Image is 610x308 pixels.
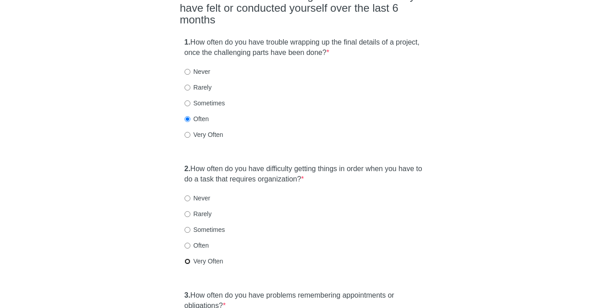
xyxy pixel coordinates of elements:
[185,67,210,76] label: Never
[185,132,190,138] input: Very Often
[185,164,426,185] label: How often do you have difficulty getting things in order when you have to do a task that requires...
[185,257,223,266] label: Very Often
[185,83,212,92] label: Rarely
[185,165,190,172] strong: 2.
[185,195,190,201] input: Never
[185,85,190,91] input: Rarely
[185,241,209,250] label: Often
[185,243,190,249] input: Often
[185,37,426,58] label: How often do you have trouble wrapping up the final details of a project, once the challenging pa...
[185,114,209,123] label: Often
[185,99,225,108] label: Sometimes
[185,211,190,217] input: Rarely
[185,258,190,264] input: Very Often
[185,209,212,218] label: Rarely
[185,38,190,46] strong: 1.
[185,291,190,299] strong: 3.
[185,227,190,233] input: Sometimes
[185,69,190,75] input: Never
[185,194,210,203] label: Never
[185,225,225,234] label: Sometimes
[185,100,190,106] input: Sometimes
[185,116,190,122] input: Often
[185,130,223,139] label: Very Often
